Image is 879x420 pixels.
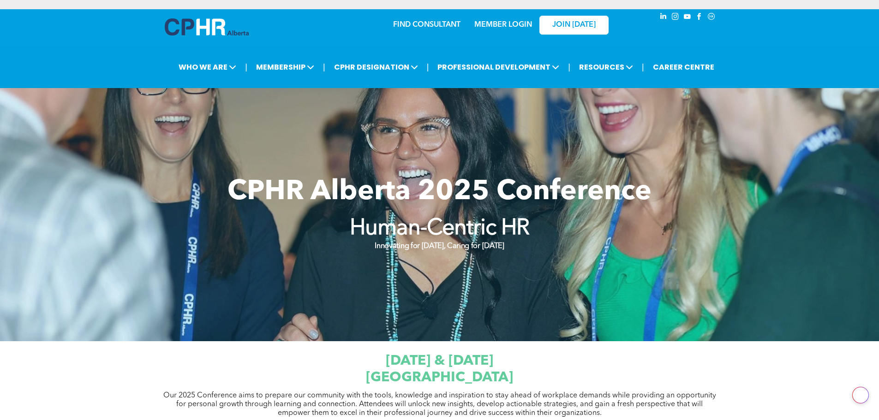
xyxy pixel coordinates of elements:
img: A blue and white logo for cp alberta [165,18,249,35]
span: MEMBERSHIP [253,59,317,76]
span: RESOURCES [576,59,636,76]
a: youtube [682,12,693,24]
a: MEMBER LOGIN [474,21,532,29]
li: | [427,58,429,77]
li: | [642,58,644,77]
a: Social network [706,12,717,24]
a: JOIN [DATE] [539,16,609,35]
span: CPHR Alberta 2025 Conference [227,178,652,206]
a: CAREER CENTRE [650,59,717,76]
li: | [245,58,247,77]
span: [DATE] & [DATE] [386,354,493,368]
li: | [323,58,325,77]
strong: Innovating for [DATE], Caring for [DATE] [375,243,504,250]
a: facebook [694,12,705,24]
span: [GEOGRAPHIC_DATA] [366,371,513,385]
span: PROFESSIONAL DEVELOPMENT [435,59,562,76]
a: linkedin [658,12,669,24]
span: JOIN [DATE] [552,21,596,30]
strong: Human-Centric HR [350,218,530,240]
a: FIND CONSULTANT [393,21,460,29]
span: CPHR DESIGNATION [331,59,421,76]
span: WHO WE ARE [176,59,239,76]
li: | [568,58,570,77]
span: Our 2025 Conference aims to prepare our community with the tools, knowledge and inspiration to st... [163,392,716,417]
a: instagram [670,12,681,24]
